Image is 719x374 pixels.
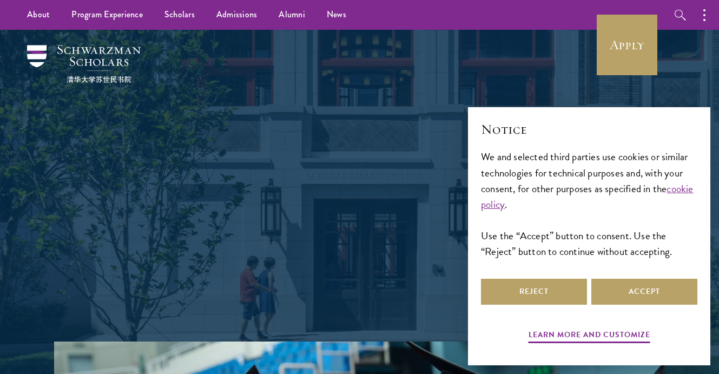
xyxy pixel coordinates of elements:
img: Schwarzman Scholars [27,45,141,83]
h2: Notice [481,120,697,139]
div: We and selected third parties use cookies or similar technologies for technical purposes and, wit... [481,149,697,259]
button: Accept [591,279,697,305]
a: cookie policy [481,181,694,212]
button: Learn more and customize [529,328,650,345]
button: Reject [481,279,587,305]
a: Apply [597,15,657,75]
